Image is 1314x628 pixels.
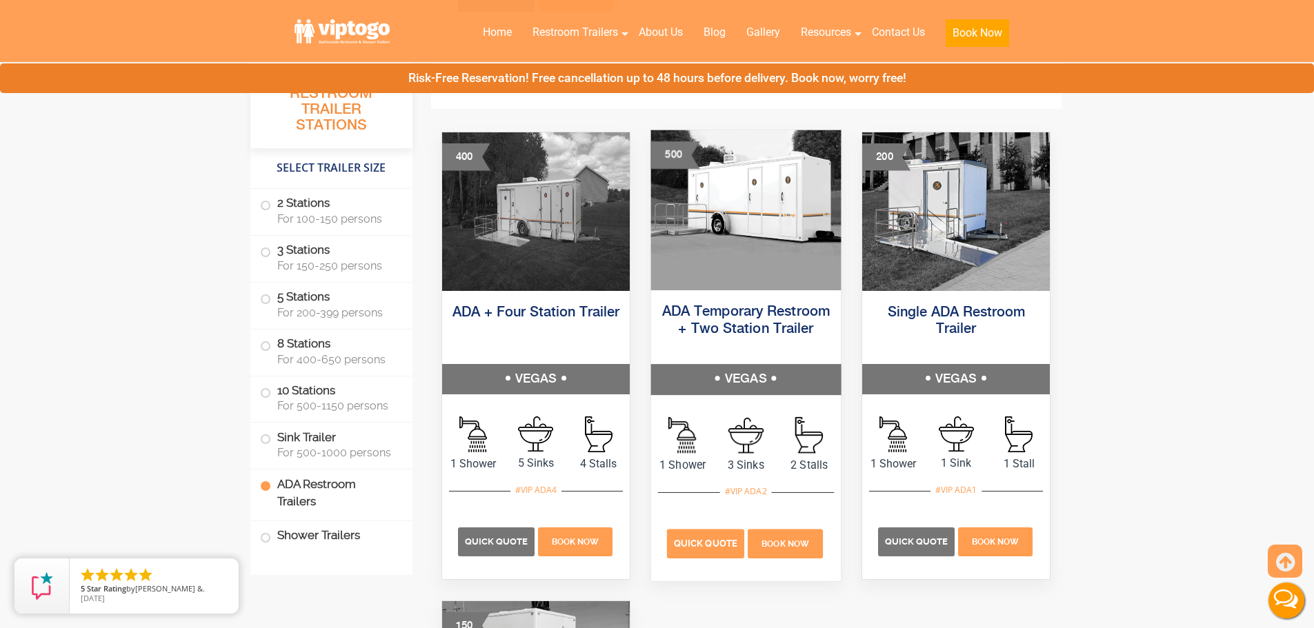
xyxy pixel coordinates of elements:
[567,456,630,472] span: 4 Stalls
[465,536,528,547] span: Quick Quote
[536,534,614,547] a: Book Now
[277,212,396,225] span: For 100-150 persons
[458,534,537,547] a: Quick Quote
[81,583,85,594] span: 5
[260,469,403,516] label: ADA Restroom Trailers
[888,305,1025,336] a: Single ADA Restroom Trailer
[552,537,599,547] span: Book Now
[94,567,110,583] li: 
[522,17,628,48] a: Restroom Trailers
[651,130,841,290] img: Three restrooms out of which one ADA, one female and one male
[746,536,825,549] a: Book Now
[1259,573,1314,628] button: Live Chat
[761,538,809,548] span: Book Now
[662,305,830,336] a: ADA Temporary Restroom + Two Station Trailer
[585,416,613,452] img: an icon of stall
[452,305,619,320] a: ADA + Four Station Trailer
[260,376,403,419] label: 10 Stations
[250,65,412,148] h3: All Portable Restroom Trailer Stations
[260,521,403,551] label: Shower Trailers
[79,567,96,583] li: 
[277,353,396,366] span: For 400-650 persons
[667,536,746,549] a: Quick Quote
[988,456,1051,472] span: 1 Stall
[885,536,948,547] span: Quick Quote
[277,446,396,459] span: For 500-1000 persons
[715,456,778,473] span: 3 Sinks
[972,537,1019,547] span: Book Now
[925,455,988,472] span: 1 Sink
[135,583,205,594] span: [PERSON_NAME] &.
[260,423,403,465] label: Sink Trailer
[510,481,561,499] div: #VIP ADA4
[862,132,1051,291] img: Single ADA
[946,19,1009,47] button: Book Now
[935,17,1019,55] a: Book Now
[442,364,630,394] h5: VEGAS
[693,17,736,48] a: Blog
[674,538,737,548] span: Quick Quote
[108,567,125,583] li: 
[81,585,228,594] span: by
[260,283,403,325] label: 5 Stations
[472,17,522,48] a: Home
[790,17,862,48] a: Resources
[442,143,490,171] div: 400
[795,416,823,453] img: an icon of stall
[862,143,910,171] div: 200
[651,456,715,473] span: 1 Shower
[123,567,139,583] li: 
[878,534,957,547] a: Quick Quote
[879,416,907,452] img: an icon of Shower
[277,259,396,272] span: For 150-250 persons
[81,593,105,603] span: [DATE]
[277,399,396,412] span: For 500-1150 persons
[956,534,1034,547] a: Book Now
[250,155,412,181] h4: Select Trailer Size
[736,17,790,48] a: Gallery
[87,583,126,594] span: Star Rating
[862,17,935,48] a: Contact Us
[595,70,897,97] h3: ADA Trailers
[518,416,553,452] img: an icon of sink
[28,572,56,600] img: Review Rating
[669,416,697,453] img: an icon of Shower
[504,455,567,472] span: 5 Sinks
[628,17,693,48] a: About Us
[777,456,841,473] span: 2 Stalls
[651,141,700,169] div: 500
[862,364,1051,394] h5: VEGAS
[1005,416,1033,452] img: an icon of stall
[720,482,772,500] div: #VIP ADA2
[459,416,487,452] img: an icon of Shower
[260,330,403,372] label: 8 Stations
[651,364,841,394] h5: VEGAS
[442,132,630,291] img: An outside photo of ADA + 4 Station Trailer
[862,456,925,472] span: 1 Shower
[277,306,396,319] span: For 200-399 persons
[442,456,505,472] span: 1 Shower
[939,416,974,452] img: an icon of sink
[728,417,764,453] img: an icon of sink
[260,189,403,232] label: 2 Stations
[930,481,982,499] div: #VIP ADA1
[260,236,403,278] label: 3 Stations
[137,567,154,583] li: 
